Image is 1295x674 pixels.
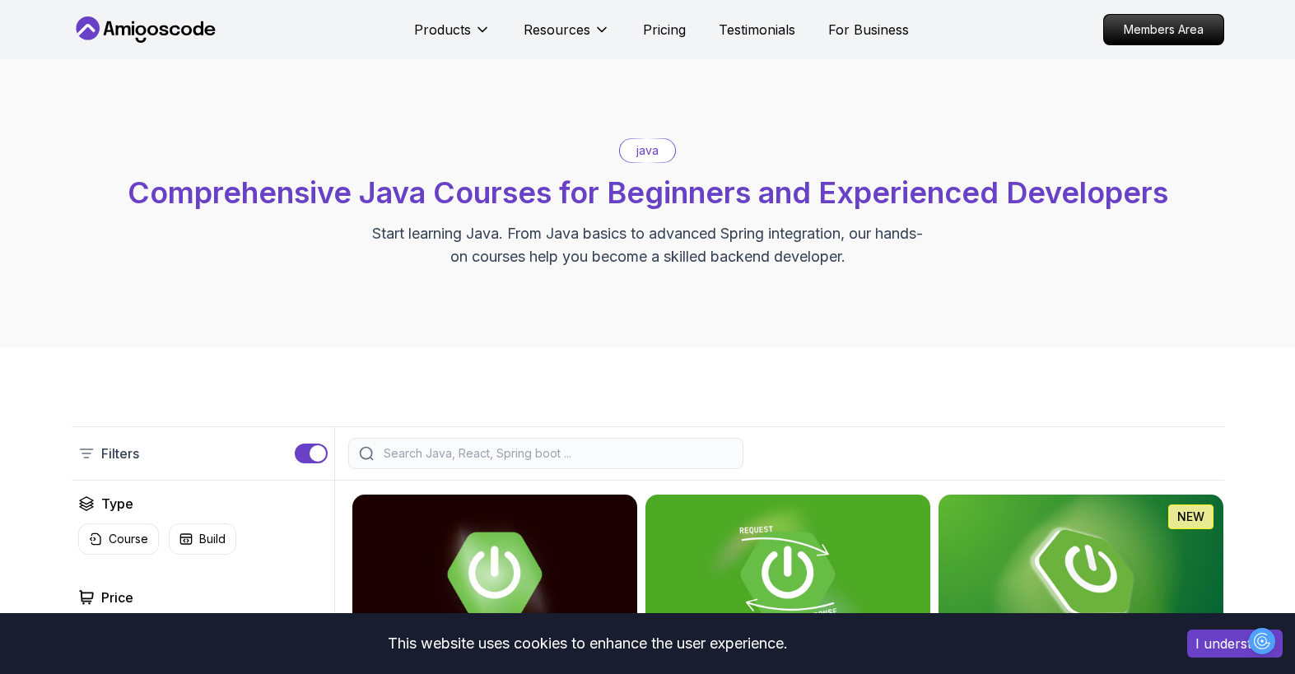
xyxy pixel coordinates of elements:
button: Build [169,523,236,555]
img: Spring Boot for Beginners card [939,495,1223,654]
h2: Type [101,494,133,514]
p: Course [109,531,148,547]
p: Members Area [1104,15,1223,44]
img: Building APIs with Spring Boot card [645,495,930,654]
span: Comprehensive Java Courses for Beginners and Experienced Developers [128,174,1168,211]
img: Advanced Spring Boot card [352,495,637,654]
p: Products [414,20,471,40]
input: Search Java, React, Spring boot ... [380,445,733,462]
p: Start learning Java. From Java basics to advanced Spring integration, our hands-on courses help y... [371,222,925,268]
button: Accept cookies [1187,630,1283,658]
p: Filters [101,444,139,463]
p: NEW [1177,509,1204,525]
p: java [636,142,659,159]
p: Build [199,531,226,547]
div: This website uses cookies to enhance the user experience. [12,625,1162,662]
p: Resources [524,20,590,40]
a: Pricing [643,20,686,40]
button: Resources [524,20,610,53]
button: Products [414,20,491,53]
button: Course [78,523,159,555]
h2: Price [101,588,133,607]
a: Members Area [1103,14,1224,45]
a: For Business [828,20,909,40]
a: Testimonials [719,20,795,40]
